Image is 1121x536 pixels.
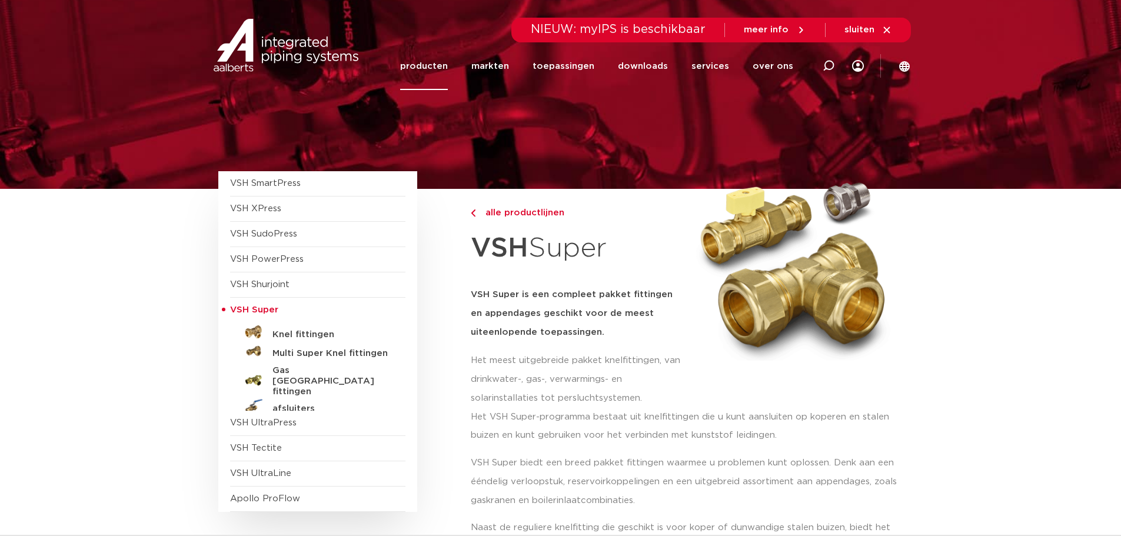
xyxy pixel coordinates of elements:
a: Knel fittingen [230,323,405,342]
h5: Gas [GEOGRAPHIC_DATA] fittingen [272,365,389,397]
a: over ons [753,42,793,90]
a: afsluiters [230,397,405,416]
h5: Multi Super Knel fittingen [272,348,389,359]
p: Het meest uitgebreide pakket knelfittingen, van drinkwater-, gas-, verwarmings- en solarinstallat... [471,351,684,408]
a: services [691,42,729,90]
a: Apollo ProFlow [230,494,300,503]
a: VSH Shurjoint [230,280,290,289]
a: VSH SmartPress [230,179,301,188]
a: meer info [744,25,806,35]
p: VSH Super biedt een breed pakket fittingen waarmee u problemen kunt oplossen. Denk aan een ééndel... [471,454,903,510]
p: Het VSH Super-programma bestaat uit knelfittingen die u kunt aansluiten op koperen en stalen buiz... [471,408,903,445]
span: VSH Super [230,305,278,314]
a: VSH PowerPress [230,255,304,264]
a: sluiten [844,25,892,35]
a: alle productlijnen [471,206,684,220]
a: producten [400,42,448,90]
h1: Super [471,226,684,271]
a: downloads [618,42,668,90]
a: VSH XPress [230,204,281,213]
strong: VSH [471,235,528,262]
img: chevron-right.svg [471,209,475,217]
a: VSH UltraLine [230,469,291,478]
h5: VSH Super is een compleet pakket fittingen en appendages geschikt voor de meest uiteenlopende toe... [471,285,684,342]
a: Multi Super Knel fittingen [230,342,405,361]
span: sluiten [844,25,874,34]
a: toepassingen [533,42,594,90]
a: VSH Tectite [230,444,282,452]
span: alle productlijnen [478,208,564,217]
a: VSH SudoPress [230,229,297,238]
h5: afsluiters [272,404,389,414]
span: NIEUW: myIPS is beschikbaar [531,24,706,35]
a: Gas [GEOGRAPHIC_DATA] fittingen [230,361,405,397]
div: my IPS [852,42,864,90]
h5: Knel fittingen [272,329,389,340]
span: meer info [744,25,789,34]
a: markten [471,42,509,90]
a: VSH UltraPress [230,418,297,427]
nav: Menu [400,42,793,90]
